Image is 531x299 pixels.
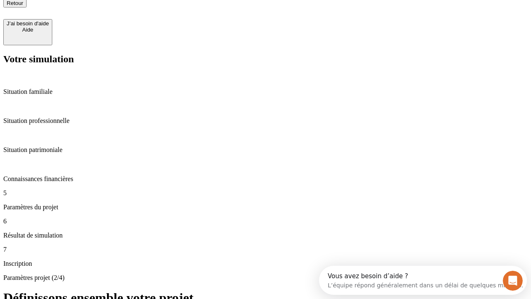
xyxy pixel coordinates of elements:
p: Inscription [3,260,528,267]
button: J’ai besoin d'aideAide [3,19,52,45]
p: 6 [3,218,528,225]
p: Situation familiale [3,88,528,96]
p: Paramètres projet (2/4) [3,274,528,282]
p: Connaissances financières [3,175,528,183]
p: 5 [3,189,528,197]
p: Situation patrimoniale [3,146,528,154]
div: Aide [7,27,49,33]
div: J’ai besoin d'aide [7,20,49,27]
div: Ouvrir le Messenger Intercom [3,3,229,26]
p: Paramètres du projet [3,203,528,211]
iframe: Intercom live chat [503,271,523,291]
h2: Votre simulation [3,54,528,65]
iframe: Intercom live chat discovery launcher [319,266,527,295]
p: 7 [3,246,528,253]
div: L’équipe répond généralement dans un délai de quelques minutes. [9,14,204,22]
p: Résultat de simulation [3,232,528,239]
div: Vous avez besoin d’aide ? [9,7,204,14]
p: Situation professionnelle [3,117,528,125]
